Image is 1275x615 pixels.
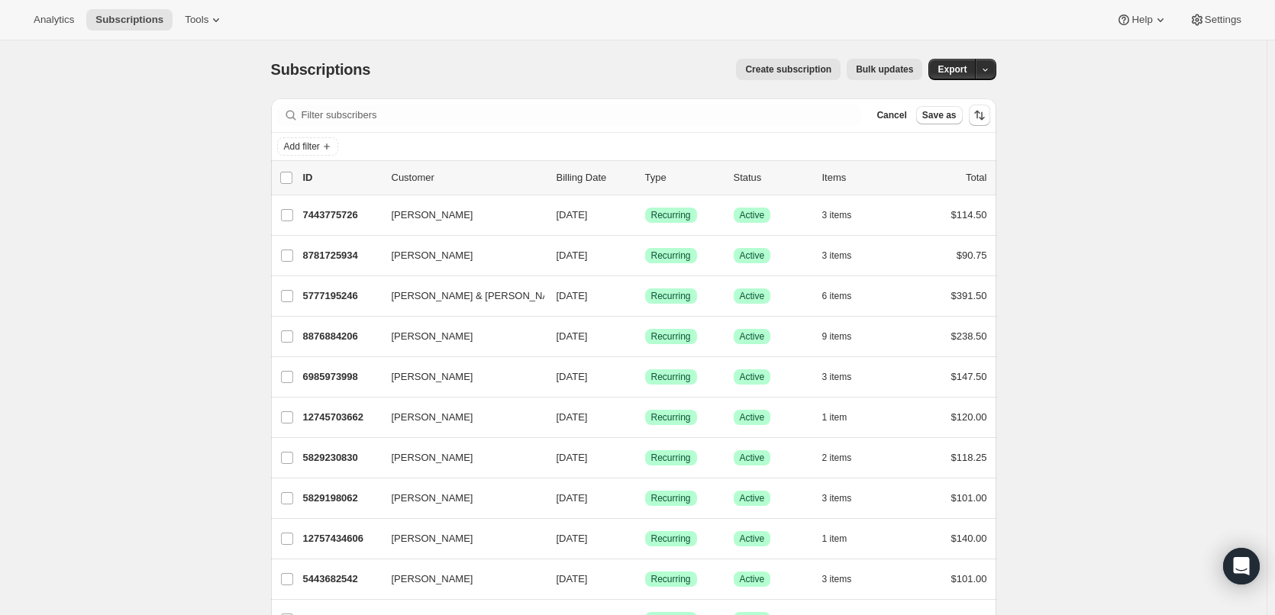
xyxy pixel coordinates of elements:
span: $120.00 [951,411,987,423]
span: [DATE] [557,330,588,342]
span: Create subscription [745,63,831,76]
span: $391.50 [951,290,987,301]
button: [PERSON_NAME] [382,324,535,349]
span: Active [740,250,765,262]
button: 3 items [822,204,869,226]
span: Subscriptions [271,61,371,78]
span: 3 items [822,250,852,262]
button: Analytics [24,9,83,31]
button: 3 items [822,568,869,590]
span: 3 items [822,573,852,585]
div: Type [645,170,721,185]
p: 12745703662 [303,410,379,425]
button: Tools [176,9,233,31]
p: 6985973998 [303,369,379,385]
div: 7443775726[PERSON_NAME][DATE]SuccessRecurringSuccessActive3 items$114.50 [303,204,987,226]
div: 8781725934[PERSON_NAME][DATE]SuccessRecurringSuccessActive3 items$90.75 [303,245,987,266]
div: 6985973998[PERSON_NAME][DATE]SuccessRecurringSuccessActive3 items$147.50 [303,366,987,388]
button: Settings [1180,9,1251,31]
p: 5443682542 [303,572,379,587]
button: [PERSON_NAME] [382,365,535,389]
span: $101.00 [951,492,987,504]
input: Filter subscribers [302,105,862,126]
button: 2 items [822,447,869,468]
div: 12757434606[PERSON_NAME][DATE]SuccessRecurringSuccessActive1 item$140.00 [303,528,987,549]
span: Bulk updates [856,63,913,76]
span: Active [740,371,765,383]
div: 5777195246[PERSON_NAME] & [PERSON_NAME][DATE]SuccessRecurringSuccessActive6 items$391.50 [303,285,987,307]
span: Cancel [876,109,906,121]
span: Recurring [651,492,691,504]
span: $114.50 [951,209,987,221]
button: 6 items [822,285,869,307]
span: Active [740,492,765,504]
p: 8876884206 [303,329,379,344]
span: Export [938,63,967,76]
span: Active [740,452,765,464]
span: Recurring [651,330,691,343]
div: 12745703662[PERSON_NAME][DATE]SuccessRecurringSuccessActive1 item$120.00 [303,407,987,428]
span: [PERSON_NAME] & [PERSON_NAME] [392,288,567,304]
span: $90.75 [957,250,987,261]
span: Active [740,573,765,585]
span: Recurring [651,209,691,221]
span: [PERSON_NAME] [392,208,473,223]
span: Recurring [651,290,691,302]
span: Analytics [34,14,74,26]
span: [PERSON_NAME] [392,450,473,465]
div: 8876884206[PERSON_NAME][DATE]SuccessRecurringSuccessActive9 items$238.50 [303,326,987,347]
button: Sort the results [969,105,990,126]
span: [PERSON_NAME] [392,491,473,506]
span: $118.25 [951,452,987,463]
span: $147.50 [951,371,987,382]
span: [DATE] [557,209,588,221]
span: [DATE] [557,411,588,423]
span: $140.00 [951,533,987,544]
button: Create subscription [736,59,841,80]
span: [DATE] [557,492,588,504]
button: 1 item [822,407,864,428]
button: 1 item [822,528,864,549]
button: Add filter [277,137,338,156]
span: [PERSON_NAME] [392,531,473,546]
button: [PERSON_NAME] [382,405,535,430]
p: 5777195246 [303,288,379,304]
div: Open Intercom Messenger [1223,548,1260,584]
p: Status [734,170,810,185]
span: Recurring [651,533,691,545]
span: Recurring [651,250,691,262]
button: 3 items [822,488,869,509]
span: Recurring [651,573,691,585]
button: [PERSON_NAME] & [PERSON_NAME] [382,284,535,308]
span: [DATE] [557,452,588,463]
p: 7443775726 [303,208,379,223]
span: Recurring [651,411,691,423]
span: 3 items [822,209,852,221]
div: 5829198062[PERSON_NAME][DATE]SuccessRecurringSuccessActive3 items$101.00 [303,488,987,509]
span: $238.50 [951,330,987,342]
span: Active [740,411,765,423]
button: Bulk updates [847,59,922,80]
span: [DATE] [557,250,588,261]
p: 8781725934 [303,248,379,263]
span: 9 items [822,330,852,343]
span: [DATE] [557,371,588,382]
span: 3 items [822,371,852,383]
span: Active [740,330,765,343]
span: Tools [185,14,208,26]
span: Active [740,209,765,221]
span: 6 items [822,290,852,302]
button: Export [928,59,976,80]
span: 1 item [822,533,847,545]
button: Subscriptions [86,9,173,31]
button: 3 items [822,366,869,388]
button: [PERSON_NAME] [382,243,535,268]
span: Save as [922,109,957,121]
button: Save as [916,106,963,124]
span: Active [740,290,765,302]
p: Customer [392,170,544,185]
span: Recurring [651,371,691,383]
span: 1 item [822,411,847,423]
span: Subscriptions [95,14,163,26]
p: 5829198062 [303,491,379,506]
